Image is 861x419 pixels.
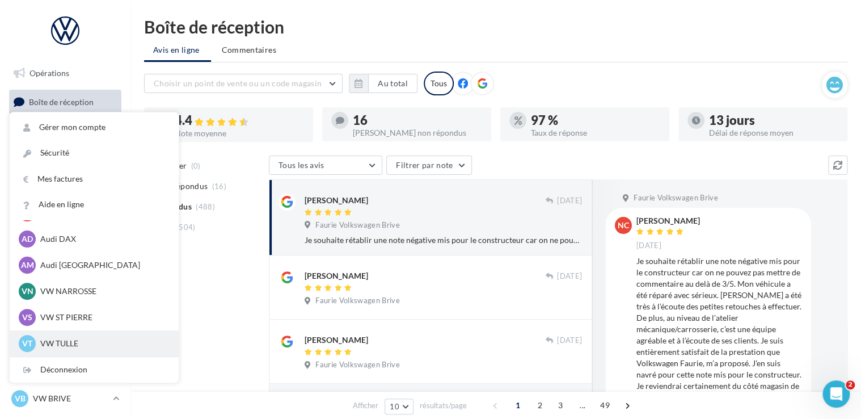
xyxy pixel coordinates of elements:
div: [PERSON_NAME] [305,195,368,206]
div: Je souhaite rétablir une note négative mis pour le constructeur car on ne pouvez pas mettre de co... [636,255,802,414]
span: 2 [531,396,549,414]
b: "Visibilité en ligne" [44,140,191,161]
div: Note moyenne [175,129,304,137]
a: Médiathèque [7,203,124,227]
p: 2 étapes [11,64,46,76]
a: Opérations [7,61,124,85]
button: go back [7,5,29,26]
div: Délai de réponse moyen [709,129,838,137]
span: VN [22,286,33,297]
button: Au total [349,74,417,93]
button: Au total [368,74,417,93]
div: Tous [424,72,454,95]
div: Je souhaite rétablir une note négative mis pour le constructeur car on ne pouvez pas mettre de co... [305,234,582,246]
span: 10 [390,402,399,411]
a: Mes factures [10,166,179,192]
div: Rendez-vous dans l'onglet , sélectionnez votre établissement puis l'onglet . [44,139,197,187]
div: 4.4 [175,114,304,127]
a: Boîte de réception [7,90,124,114]
p: VW NARROSSE [40,286,165,297]
div: Déconnexion [10,357,179,383]
span: Opérations [29,68,69,78]
a: VB VW BRIVE [9,388,121,409]
b: "Fiche point de vente" [44,164,179,185]
span: 3 [551,396,569,414]
div: [PERSON_NAME] non répondus [353,129,482,137]
p: VW TULLE [40,338,165,349]
span: Faurie Volkswagen Brive [634,193,717,203]
span: Tous les avis [278,160,324,170]
p: VW ST PIERRE [40,312,165,323]
div: Fermer [199,5,220,26]
span: Faurie Volkswagen Brive [315,360,399,370]
div: Mettez à jour vos horaires exceptionnels [44,112,192,135]
a: Sécurité [10,140,179,166]
span: [DATE] [557,336,582,346]
a: Contacts [7,175,124,199]
span: (16) [212,182,226,191]
iframe: Intercom live chat [822,380,850,408]
div: Réalisez un Google Post [44,320,192,332]
p: Audi DAX [40,233,165,245]
a: PLV et print personnalisable [7,260,124,294]
span: Boîte de réception [29,97,94,106]
a: Visibilité en ligne [7,119,124,143]
p: Audi [GEOGRAPHIC_DATA] [40,259,165,271]
div: Taux de réponse [531,129,660,137]
span: VT [22,338,32,349]
span: Non répondus [155,181,208,192]
a: Calendrier [7,232,124,255]
span: [DATE] [557,271,582,282]
span: AM [21,259,34,271]
span: Faurie Volkswagen Brive [315,296,399,306]
div: [PERSON_NAME] [305,334,368,346]
div: Boîte de réception [144,18,847,35]
span: Choisir un point de vente ou un code magasin [154,78,322,88]
span: VB [15,393,26,404]
span: 1 [509,396,527,414]
a: Aide en ligne [10,192,179,217]
div: 13 jours [709,114,838,127]
p: Environ 2 minutes [143,64,216,76]
span: ... [573,396,592,414]
span: (0) [191,161,201,170]
span: 49 [596,396,614,414]
div: 97 % [531,114,660,127]
a: Campagnes DataOnDemand [7,298,124,331]
span: (504) [176,223,196,232]
span: NC [618,220,629,231]
div: 1Mettez à jour vos horaires exceptionnels [21,108,206,135]
span: AD [22,233,33,245]
button: Marquer comme terminée [44,301,159,313]
a: Gérer mon compte [10,115,179,140]
button: 10 [385,399,413,414]
button: Tous les avis [269,156,382,175]
div: Gérer mes horaires [44,246,197,278]
div: [PERSON_NAME] [636,217,700,225]
b: "Horaires exceptionnels" [44,212,168,233]
div: Dans la section , sélectionnez l'onglet et ajoutez vos horaires. [44,199,197,246]
p: VW BRIVE [33,393,108,404]
div: 2Réalisez un Google Post [21,316,206,334]
b: "Horaires" [104,200,151,209]
div: [PERSON_NAME] [305,270,368,282]
span: Commentaires [222,44,276,56]
div: 16 [353,114,482,127]
a: Campagnes [7,147,124,171]
a: Gérer mes horaires [44,255,148,278]
span: [DATE] [557,196,582,206]
span: [DATE] [636,241,661,251]
button: Filtrer par note [386,156,472,175]
span: résultats/page [420,400,467,411]
span: Afficher [353,400,378,411]
span: 2 [846,380,855,389]
span: VS [22,312,32,323]
button: Choisir un point de vente ou un code magasin [144,74,343,93]
span: Faurie Volkswagen Brive [315,220,399,231]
